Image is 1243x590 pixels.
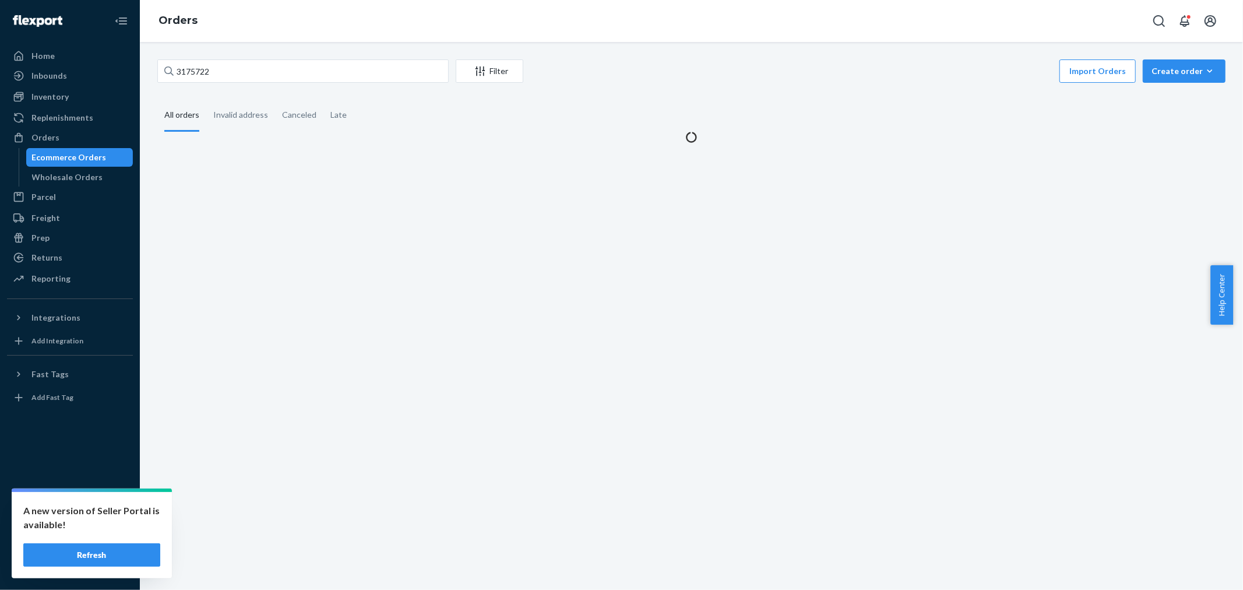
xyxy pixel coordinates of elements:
a: Add Integration [7,332,133,350]
div: Returns [31,252,62,264]
div: Create order [1152,65,1217,77]
a: Returns [7,248,133,267]
a: Home [7,47,133,65]
div: Integrations [31,312,80,324]
div: Replenishments [31,112,93,124]
a: Talk to Support [7,518,133,536]
button: Import Orders [1059,59,1136,83]
button: Create order [1143,59,1226,83]
a: Inbounds [7,66,133,85]
button: Open notifications [1173,9,1196,33]
button: Fast Tags [7,365,133,384]
a: Ecommerce Orders [26,148,133,167]
div: Invalid address [213,100,268,130]
a: Help Center [7,538,133,556]
p: A new version of Seller Portal is available! [23,504,160,532]
div: Add Fast Tag [31,392,73,402]
a: Replenishments [7,108,133,127]
div: Fast Tags [31,368,69,380]
a: Add Fast Tag [7,388,133,407]
button: Open Search Box [1147,9,1171,33]
div: Canceled [282,100,316,130]
a: Prep [7,229,133,247]
div: Parcel [31,191,56,203]
div: Inbounds [31,70,67,82]
a: Parcel [7,188,133,206]
button: Refresh [23,543,160,567]
div: All orders [164,100,199,132]
div: Reporting [31,273,71,285]
button: Filter [456,59,523,83]
a: Orders [159,14,198,27]
div: Late [330,100,347,130]
img: Flexport logo [13,15,62,27]
div: Home [31,50,55,62]
div: Prep [31,232,50,244]
div: Filter [456,65,523,77]
div: Add Integration [31,336,83,346]
button: Close Navigation [110,9,133,33]
ol: breadcrumbs [149,4,207,38]
div: Wholesale Orders [32,171,103,183]
input: Search orders [157,59,449,83]
button: Give Feedback [7,557,133,576]
div: Freight [31,212,60,224]
a: Orders [7,128,133,147]
div: Inventory [31,91,69,103]
a: Wholesale Orders [26,168,133,187]
a: Inventory [7,87,133,106]
a: Freight [7,209,133,227]
button: Integrations [7,308,133,327]
div: Ecommerce Orders [32,152,107,163]
a: Settings [7,498,133,517]
a: Reporting [7,269,133,288]
button: Open account menu [1199,9,1222,33]
div: Orders [31,132,59,143]
button: Help Center [1210,265,1233,325]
